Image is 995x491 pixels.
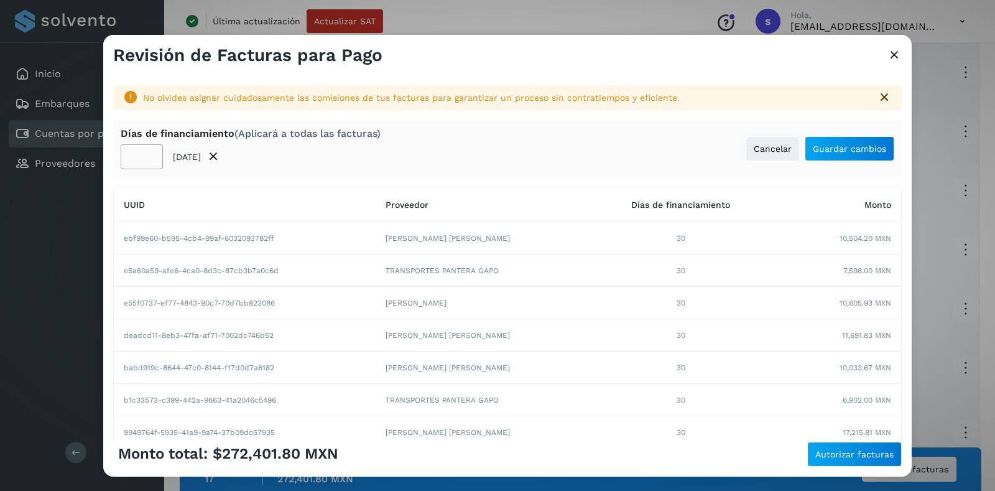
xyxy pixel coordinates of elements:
span: Cancelar [754,144,792,153]
h3: Revisión de Facturas para Pago [113,44,382,65]
td: 30 [592,319,770,352]
span: 17,215.81 MXN [843,427,891,438]
td: [PERSON_NAME] [376,287,592,319]
td: 30 [592,352,770,384]
span: Proveedor [386,200,428,210]
td: e55f0737-ef77-4843-90c7-70d7bb823086 [114,287,376,319]
td: [PERSON_NAME] [PERSON_NAME] [376,319,592,352]
p: [DATE] [173,152,201,162]
div: Días de financiamiento [121,128,381,139]
button: Cancelar [746,136,800,161]
td: TRANSPORTES PANTERA GAPO [376,384,592,416]
button: Autorizar facturas [807,442,902,467]
td: 9949764f-5935-41a9-9a74-37b09dc57935 [114,416,376,449]
button: Guardar cambios [805,136,894,161]
span: 7,598.00 MXN [843,265,891,276]
td: 30 [592,255,770,287]
td: b1c33573-c399-442a-9663-41a2046c5496 [114,384,376,416]
span: (Aplicará a todas las facturas) [234,128,381,139]
div: No olvides asignar cuidadosamente las comisiones de tus facturas para garantizar un proceso sin c... [143,91,867,105]
td: ebf99e60-b595-4cb4-99af-6032093782ff [114,222,376,255]
span: 10,605.93 MXN [840,297,891,309]
span: 10,033.67 MXN [840,362,891,373]
td: [PERSON_NAME] [PERSON_NAME] [376,352,592,384]
td: 30 [592,384,770,416]
td: deadcd11-8eb3-47fa-af71-7002dc746b52 [114,319,376,352]
span: Guardar cambios [813,144,886,153]
span: UUID [124,200,145,210]
td: e5a60a59-afe6-4ca0-8d3c-87cb3b7a0c6d [114,255,376,287]
span: Monto total: [118,445,208,463]
span: Días de financiamiento [631,200,730,210]
span: Monto [864,200,891,210]
td: 30 [592,416,770,449]
span: 6,902.00 MXN [843,395,891,406]
td: [PERSON_NAME] [PERSON_NAME] [376,222,592,255]
span: Autorizar facturas [815,450,894,459]
span: $272,401.80 MXN [213,445,338,463]
td: babd919c-8644-47c0-8144-f17d0d7a6182 [114,352,376,384]
span: 10,504.20 MXN [840,233,891,244]
td: 30 [592,287,770,319]
td: [PERSON_NAME] [PERSON_NAME] [376,416,592,449]
span: 11,691.83 MXN [842,330,891,341]
td: TRANSPORTES PANTERA GAPO [376,255,592,287]
td: 30 [592,222,770,255]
